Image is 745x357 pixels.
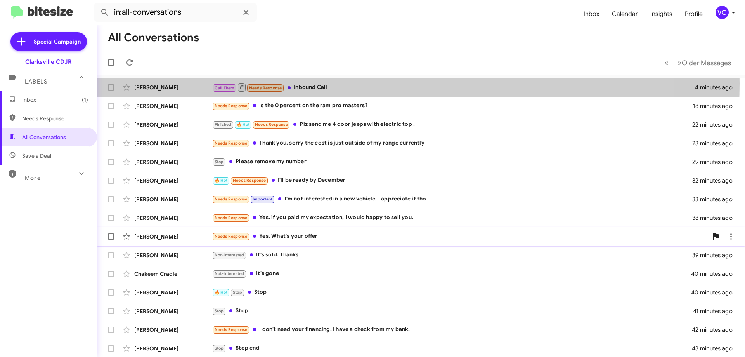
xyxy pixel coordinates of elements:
div: [PERSON_NAME] [134,195,212,203]
div: Is the 0 percent on the ram pro masters? [212,101,693,110]
span: All Conversations [22,133,66,141]
span: Needs Response [233,178,266,183]
div: 29 minutes ago [692,158,739,166]
div: Yes. What's your offer [212,232,708,241]
div: Stop [212,306,693,315]
div: [PERSON_NAME] [134,345,212,352]
span: Stop [215,308,224,313]
span: Needs Response [215,327,248,332]
span: Needs Response [215,141,248,146]
span: Needs Response [215,215,248,220]
div: 22 minutes ago [692,121,739,129]
div: 23 minutes ago [692,139,739,147]
div: I'll be ready by December [212,176,692,185]
span: Important [253,197,273,202]
div: [PERSON_NAME] [134,139,212,147]
span: Finished [215,122,232,127]
div: [PERSON_NAME] [134,251,212,259]
span: Needs Response [22,115,88,122]
a: Insights [644,3,679,25]
a: Calendar [606,3,644,25]
div: It's sold. Thanks [212,251,692,259]
span: Stop [215,159,224,164]
div: Stop end [212,344,692,353]
div: Chakeem Cradle [134,270,212,278]
div: [PERSON_NAME] [134,214,212,222]
div: [PERSON_NAME] [134,326,212,334]
span: » [677,58,682,68]
span: 🔥 Hot [237,122,250,127]
span: Stop [215,346,224,351]
div: 4 minutes ago [695,84,739,91]
nav: Page navigation example [660,55,736,71]
span: Special Campaign [34,38,81,45]
span: Needs Response [215,103,248,108]
h1: All Conversations [108,31,199,44]
div: [PERSON_NAME] [134,84,212,91]
div: 42 minutes ago [692,326,739,334]
button: Next [673,55,736,71]
div: It's gone [212,269,692,278]
a: Special Campaign [10,32,87,51]
div: [PERSON_NAME] [134,289,212,296]
div: Clarksville CDJR [25,58,72,66]
span: Labels [25,78,47,85]
span: Needs Response [215,197,248,202]
span: (1) [82,96,88,104]
div: Stop [212,288,692,297]
span: Not-Interested [215,271,244,276]
div: Yes, if you paid my expectation, I would happy to sell you. [212,213,692,222]
div: Plz send me 4 door jeeps with electric top . [212,120,692,129]
span: Needs Response [249,85,282,91]
div: 43 minutes ago [692,345,739,352]
div: [PERSON_NAME] [134,177,212,185]
span: 🔥 Hot [215,178,228,183]
span: 🔥 Hot [215,290,228,295]
span: Needs Response [255,122,288,127]
div: 38 minutes ago [692,214,739,222]
div: [PERSON_NAME] [134,158,212,166]
span: « [664,58,669,68]
div: I'm not interested in a new vehicle, I appreciate it tho [212,195,692,204]
div: Inbound Call [212,82,695,92]
span: Inbox [22,96,88,104]
div: 39 minutes ago [692,251,739,259]
div: [PERSON_NAME] [134,121,212,129]
a: Profile [679,3,709,25]
div: [PERSON_NAME] [134,233,212,240]
div: 18 minutes ago [693,102,739,110]
div: [PERSON_NAME] [134,307,212,315]
span: Needs Response [215,234,248,239]
div: [PERSON_NAME] [134,102,212,110]
a: Inbox [577,3,606,25]
button: VC [709,6,736,19]
input: Search [94,3,257,22]
button: Previous [660,55,673,71]
span: Not-Interested [215,253,244,258]
span: Call Them [215,85,235,91]
div: VC [716,6,729,19]
div: Please remove my number [212,157,692,166]
div: Thank you, sorry the cost is just outside of my range currently [212,139,692,148]
span: Save a Deal [22,152,51,160]
span: Stop [233,290,242,295]
div: 33 minutes ago [692,195,739,203]
span: Older Messages [682,59,731,67]
div: 40 minutes ago [692,270,739,278]
span: More [25,174,41,181]
div: 40 minutes ago [692,289,739,296]
div: I don't need your financing. I have a check from my bank. [212,325,692,334]
div: 41 minutes ago [693,307,739,315]
div: 32 minutes ago [692,177,739,185]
